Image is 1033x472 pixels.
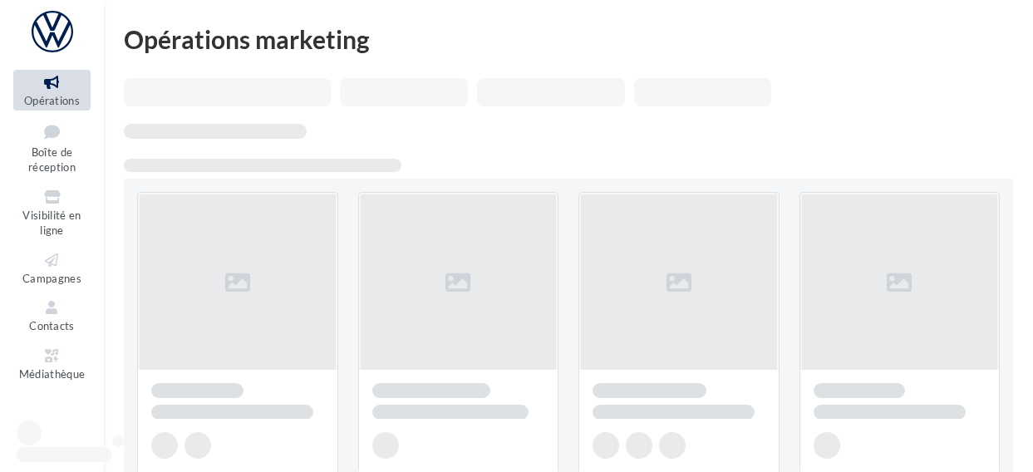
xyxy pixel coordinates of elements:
span: Campagnes [22,272,81,285]
span: Opérations [24,94,80,107]
span: Contacts [29,319,75,332]
a: Boîte de réception [13,117,91,178]
span: Boîte de réception [28,145,76,175]
a: Contacts [13,295,91,336]
span: Visibilité en ligne [22,209,81,238]
div: Opérations marketing [124,27,1013,52]
a: Opérations [13,70,91,111]
a: Campagnes [13,248,91,288]
a: Médiathèque [13,343,91,384]
span: Médiathèque [19,367,86,381]
a: Visibilité en ligne [13,184,91,241]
